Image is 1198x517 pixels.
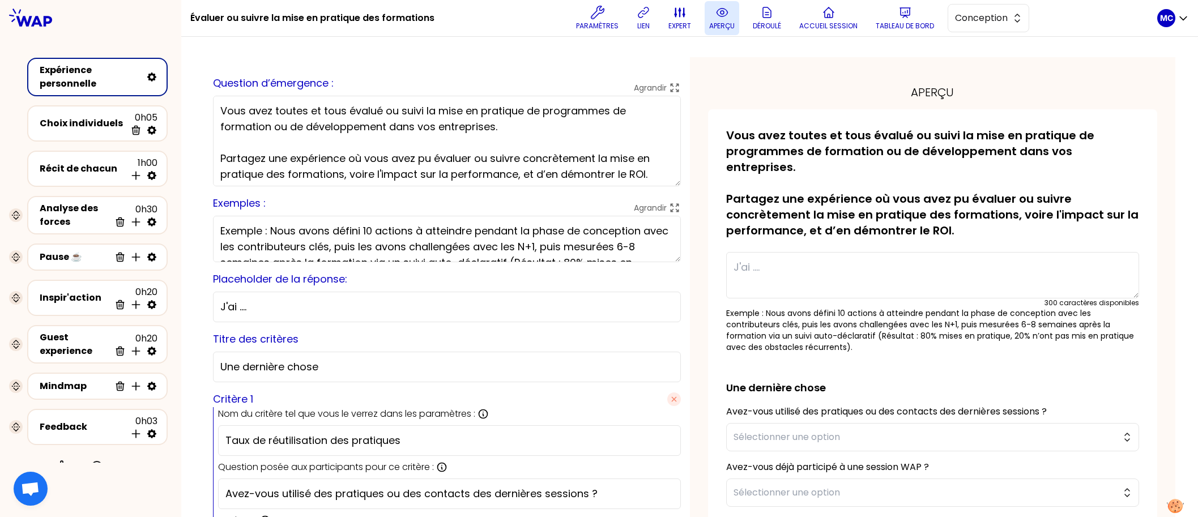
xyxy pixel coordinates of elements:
button: lien [632,1,655,35]
input: Ex: Expérience [225,433,673,448]
div: aperçu [708,84,1158,100]
div: Ouvrir le chat [14,472,48,506]
p: Nom du critère tel que vous le verrez dans les paramètres : [218,407,475,421]
span: Sélectionner une option [734,486,1116,499]
button: aperçu [705,1,739,35]
button: Paramètres [572,1,623,35]
div: Récit de chacun [40,162,126,176]
textarea: Vous avez toutes et tous évalué ou suivi la mise en pratique de programmes de formation ou de dév... [213,96,681,186]
div: 0h05 [126,111,157,136]
div: Pause ☕️ [40,250,110,264]
div: Expérience personnelle [40,63,142,91]
textarea: Exemple : Nous avons défini 10 actions à atteindre pendant la phase de conception avec les contri... [213,216,681,262]
button: Déroulé [748,1,786,35]
p: aperçu [709,22,735,31]
p: Déroulé [753,22,781,31]
span: Sélectionner une option [734,430,1116,444]
label: Avez-vous déjà participé à une session WAP ? [726,460,929,473]
div: 0h20 [110,332,157,357]
div: Guest experience [40,331,110,358]
p: Agrandir [634,202,667,213]
button: Sélectionner une option [726,478,1140,507]
p: Accueil session [799,22,858,31]
p: MC [1160,12,1173,24]
input: Ex: Combien d'années d'éxpérience avez-vous ? [225,486,673,502]
p: Tableau de bord [876,22,934,31]
p: expert [668,22,691,31]
p: Agrandir [634,82,667,93]
p: Exemple : Nous avons défini 10 actions à atteindre pendant la phase de conception avec les contri... [726,307,1140,353]
p: 2h18 [106,459,127,475]
div: Choix individuels [40,117,126,130]
p: 9 [70,459,76,475]
div: 300 caractères disponibles [1044,298,1139,307]
label: Titre des critères [213,332,299,346]
p: Vous avez toutes et tous évalué ou suivi la mise en pratique de programmes de formation ou de dév... [726,127,1140,238]
div: Inspir'action [40,291,110,305]
button: expert [664,1,696,35]
label: Placeholder de la réponse: [213,272,347,286]
div: 0h03 [126,415,157,439]
button: Tableau de bord [871,1,939,35]
p: Paramètres [576,22,619,31]
label: Exemples : [213,196,266,210]
div: 0h20 [110,285,157,310]
label: Critère 1 [213,391,253,407]
button: MC [1157,9,1189,27]
div: Analyse des forces [40,202,110,229]
div: 0h30 [110,203,157,228]
label: Avez-vous utilisé des pratiques ou des contacts des dernières sessions ? [726,405,1047,418]
div: Mindmap [40,379,110,393]
div: 1h00 [126,156,157,181]
button: Conception [948,4,1029,32]
p: Question posée aux participants pour ce critère : [218,460,434,474]
button: Accueil session [795,1,862,35]
div: Feedback [40,420,126,434]
button: Sélectionner une option [726,423,1140,451]
h2: Une dernière chose [726,362,1140,396]
p: lien [637,22,650,31]
span: Conception [955,11,1006,25]
label: Question d’émergence : [213,76,334,90]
